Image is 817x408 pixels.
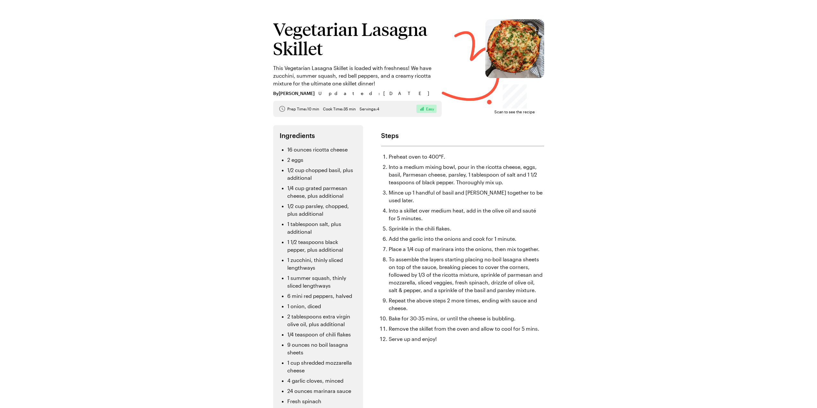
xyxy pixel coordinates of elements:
[287,292,357,300] li: 6 mini red peppers, halved
[273,64,442,87] p: This Vegetarian Lasagna Skillet is loaded with freshness! We have zucchini, summer squash, red be...
[323,106,356,111] span: Cook Time: 35 min
[280,132,357,139] h2: Ingredients
[389,235,544,243] li: Add the garlic into the onions and cook for 1 minute.
[389,315,544,322] li: Bake for 30-35 mins, or until the cheese is bubbling.
[287,397,357,405] li: Fresh spinach
[389,225,544,232] li: Sprinkle in the chili flakes.
[287,184,357,200] li: 1/4 cup grated parmesan cheese, plus additional
[389,245,544,253] li: Place a 1/4 cup of marinara into the onions, then mix together.
[287,238,357,254] li: 1 1/2 teaspoons black pepper, plus additional
[381,132,544,139] h2: Steps
[485,19,544,78] img: Vegetarian Lasagna Skillet
[426,106,434,111] span: Easy
[389,256,544,294] li: To assemble the layers starting placing no-boil lasagna sheets on top of the sauce, breaking piec...
[287,256,357,272] li: 1 zucchini, thinly sliced lengthways
[389,297,544,312] li: Repeat the above steps 2 more times, ending with sauce and cheese.
[389,207,544,222] li: Into a skillet over medium heat, add in the olive oil and sauté for 5 minutes.
[287,166,357,182] li: 1/2 cup chopped basil, plus additional
[273,90,315,97] span: By [PERSON_NAME]
[494,109,535,115] span: Scan to see the recipe
[287,313,357,328] li: 2 tablespoons extra virgin olive oil, plus additional
[389,163,544,186] li: Into a medium mixing bowl, pour in the ricotta cheese, eggs, basil, Parmesan cheese, parsley, 1 t...
[287,220,357,236] li: 1 tablespoon salt, plus additional
[273,19,442,58] h1: Vegetarian Lasagna Skillet
[287,387,357,395] li: 24 ounces marinara sauce
[287,341,357,356] li: 9 ounces no boil lasagna sheets
[287,274,357,290] li: 1 summer squash, thinly sliced lengthways
[389,189,544,204] li: Mince up 1 handful of basil and [PERSON_NAME] together to be used later.
[389,153,544,161] li: Preheat oven to 400°F.
[287,302,357,310] li: 1 onion, diced
[287,377,357,385] li: 4 garlic cloves, minced
[360,106,379,111] span: Servings: 4
[287,106,319,111] span: Prep Time: 10 min
[287,156,357,164] li: 2 eggs
[287,331,357,338] li: 1/4 teaspoon of chili flakes
[287,146,357,153] li: 16 ounces ricotta cheese
[318,90,436,97] span: Updated : [DATE]
[389,325,544,333] li: Remove the skillet from the oven and allow to cool for 5 mins.
[287,359,357,374] li: 1 cup shredded mozzarella cheese
[287,202,357,218] li: 1/2 cup parsley, chopped, plus additional
[389,335,544,343] li: Serve up and enjoy!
